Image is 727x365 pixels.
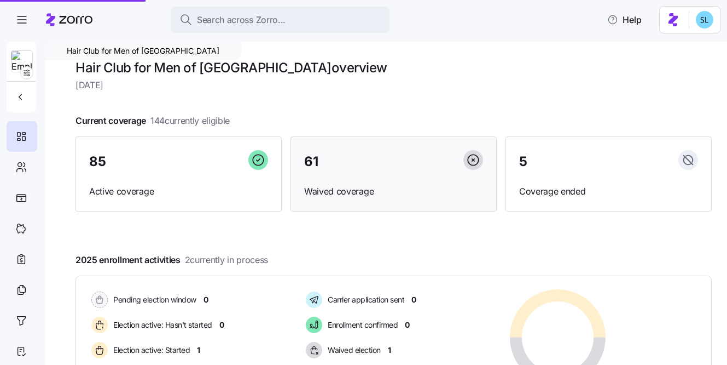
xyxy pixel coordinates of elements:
span: 2025 enrollment activities [75,253,268,267]
span: 0 [219,320,224,330]
button: Help [598,9,650,31]
span: Help [607,13,642,26]
span: 0 [405,320,410,330]
span: Pending election window [110,294,196,305]
span: Election active: Hasn't started [110,320,212,330]
span: Enrollment confirmed [324,320,398,330]
span: 85 [89,155,106,168]
span: Current coverage [75,114,230,128]
span: 144 currently eligible [150,114,230,128]
img: 7c620d928e46699fcfb78cede4daf1d1 [696,11,713,28]
span: Active coverage [89,185,268,198]
span: [DATE] [75,78,712,92]
img: Employer logo [11,51,32,73]
div: Hair Club for Men of [GEOGRAPHIC_DATA] [45,42,241,60]
span: Election active: Started [110,345,190,356]
span: 1 [388,345,391,356]
span: 1 [197,345,200,356]
span: Waived election [324,345,381,356]
h1: Hair Club for Men of [GEOGRAPHIC_DATA] overview [75,59,712,76]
